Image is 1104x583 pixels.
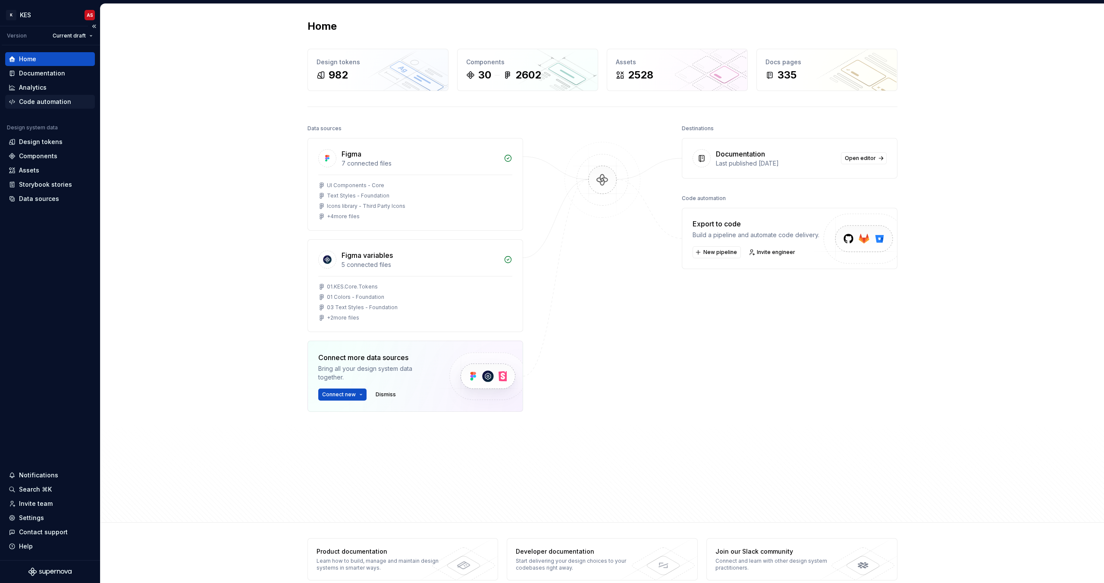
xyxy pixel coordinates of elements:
[5,149,95,163] a: Components
[19,528,68,536] div: Contact support
[322,391,356,398] span: Connect new
[327,314,359,321] div: + 2 more files
[317,58,439,66] div: Design tokens
[715,558,841,571] div: Connect and learn with other design system practitioners.
[757,249,795,256] span: Invite engineer
[5,525,95,539] button: Contact support
[5,483,95,496] button: Search ⌘K
[327,213,360,220] div: + 4 more files
[628,68,653,82] div: 2528
[5,192,95,206] a: Data sources
[516,547,641,556] div: Developer documentation
[515,68,541,82] div: 2602
[5,539,95,553] button: Help
[318,389,367,401] button: Connect new
[19,83,47,92] div: Analytics
[19,69,65,78] div: Documentation
[5,95,95,109] a: Code automation
[5,52,95,66] a: Home
[307,49,448,91] a: Design tokens982
[19,514,44,522] div: Settings
[19,166,39,175] div: Assets
[7,124,58,131] div: Design system data
[7,32,27,39] div: Version
[28,567,72,576] svg: Supernova Logo
[376,391,396,398] span: Dismiss
[317,547,442,556] div: Product documentation
[318,352,435,363] div: Connect more data sources
[693,231,819,239] div: Build a pipeline and automate code delivery.
[5,135,95,149] a: Design tokens
[682,122,714,135] div: Destinations
[327,304,398,311] div: 03 Text Styles - Foundation
[716,149,765,159] div: Documentation
[5,81,95,94] a: Analytics
[19,542,33,551] div: Help
[342,159,499,168] div: 7 connected files
[327,283,378,290] div: 01.KES.Core.Tokens
[342,250,393,260] div: Figma variables
[682,192,726,204] div: Code automation
[20,11,31,19] div: KES
[19,55,36,63] div: Home
[516,558,641,571] div: Start delivering your design choices to your codebases right away.
[5,163,95,177] a: Assets
[19,471,58,480] div: Notifications
[19,485,52,494] div: Search ⌘K
[5,178,95,191] a: Storybook stories
[327,294,384,301] div: 01 Colors - Foundation
[457,49,598,91] a: Components302602
[693,246,741,258] button: New pipeline
[53,32,86,39] span: Current draft
[329,68,348,82] div: 982
[317,558,442,571] div: Learn how to build, manage and maintain design systems in smarter ways.
[716,159,836,168] div: Last published [DATE]
[88,20,100,32] button: Collapse sidebar
[616,58,739,66] div: Assets
[19,180,72,189] div: Storybook stories
[327,192,389,199] div: Text Styles - Foundation
[765,58,888,66] div: Docs pages
[845,155,876,162] span: Open editor
[19,194,59,203] div: Data sources
[307,138,523,231] a: Figma7 connected filesUI Components - CoreText Styles - FoundationIcons library - Third Party Ico...
[746,246,799,258] a: Invite engineer
[327,182,384,189] div: UI Components - Core
[478,68,491,82] div: 30
[756,49,897,91] a: Docs pages335
[372,389,400,401] button: Dismiss
[507,538,698,580] a: Developer documentationStart delivering your design choices to your codebases right away.
[5,511,95,525] a: Settings
[2,6,98,24] button: KKESAS
[706,538,897,580] a: Join our Slack communityConnect and learn with other design system practitioners.
[466,58,589,66] div: Components
[841,152,887,164] a: Open editor
[318,364,435,382] div: Bring all your design system data together.
[607,49,748,91] a: Assets2528
[342,149,361,159] div: Figma
[715,547,841,556] div: Join our Slack community
[307,19,337,33] h2: Home
[327,203,405,210] div: Icons library - Third Party Icons
[778,68,797,82] div: 335
[703,249,737,256] span: New pipeline
[19,152,57,160] div: Components
[19,138,63,146] div: Design tokens
[5,497,95,511] a: Invite team
[307,239,523,332] a: Figma variables5 connected files01.KES.Core.Tokens01 Colors - Foundation03 Text Styles - Foundati...
[307,538,499,580] a: Product documentationLearn how to build, manage and maintain design systems in smarter ways.
[87,12,93,19] div: AS
[6,10,16,20] div: K
[5,468,95,482] button: Notifications
[5,66,95,80] a: Documentation
[693,219,819,229] div: Export to code
[49,30,97,42] button: Current draft
[19,97,71,106] div: Code automation
[19,499,53,508] div: Invite team
[342,260,499,269] div: 5 connected files
[307,122,342,135] div: Data sources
